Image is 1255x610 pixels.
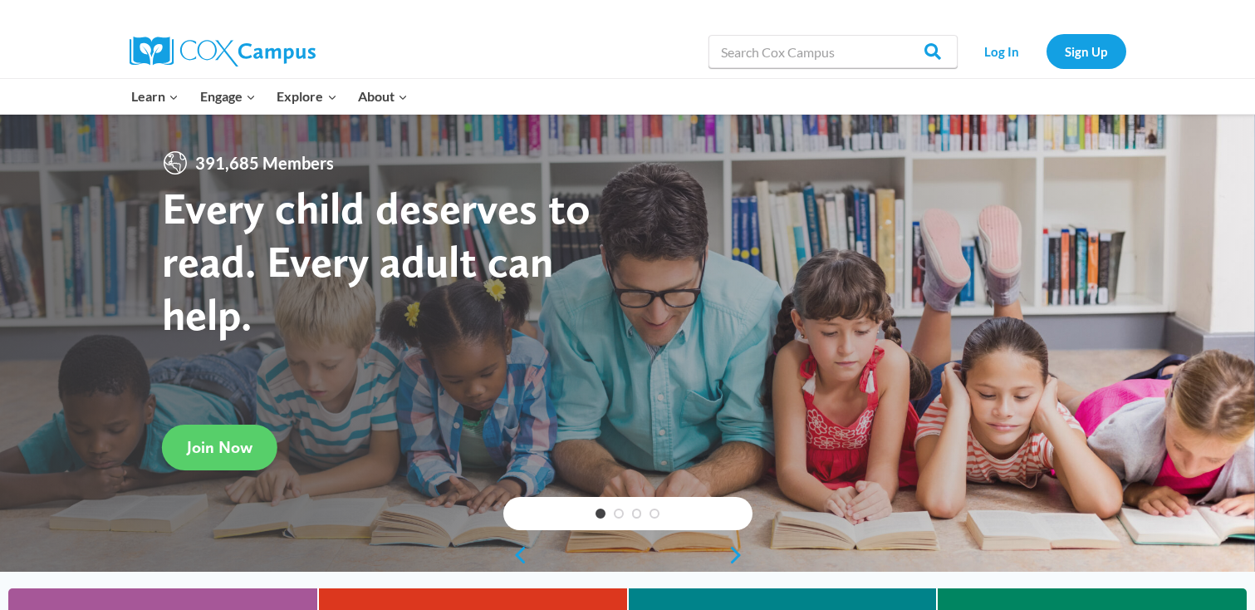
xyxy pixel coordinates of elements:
[650,509,659,519] a: 4
[708,35,958,68] input: Search Cox Campus
[162,181,591,340] strong: Every child deserves to read. Every adult can help.
[162,425,277,470] a: Join Now
[503,539,753,572] div: content slider buttons
[728,545,753,565] a: next
[614,509,624,519] a: 2
[358,86,408,107] span: About
[189,150,341,176] span: 391,685 Members
[966,34,1038,68] a: Log In
[1047,34,1126,68] a: Sign Up
[187,437,252,457] span: Join Now
[200,86,256,107] span: Engage
[131,86,179,107] span: Learn
[121,79,419,114] nav: Primary Navigation
[277,86,336,107] span: Explore
[503,545,528,565] a: previous
[596,509,605,519] a: 1
[966,34,1126,68] nav: Secondary Navigation
[632,509,642,519] a: 3
[130,37,316,66] img: Cox Campus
